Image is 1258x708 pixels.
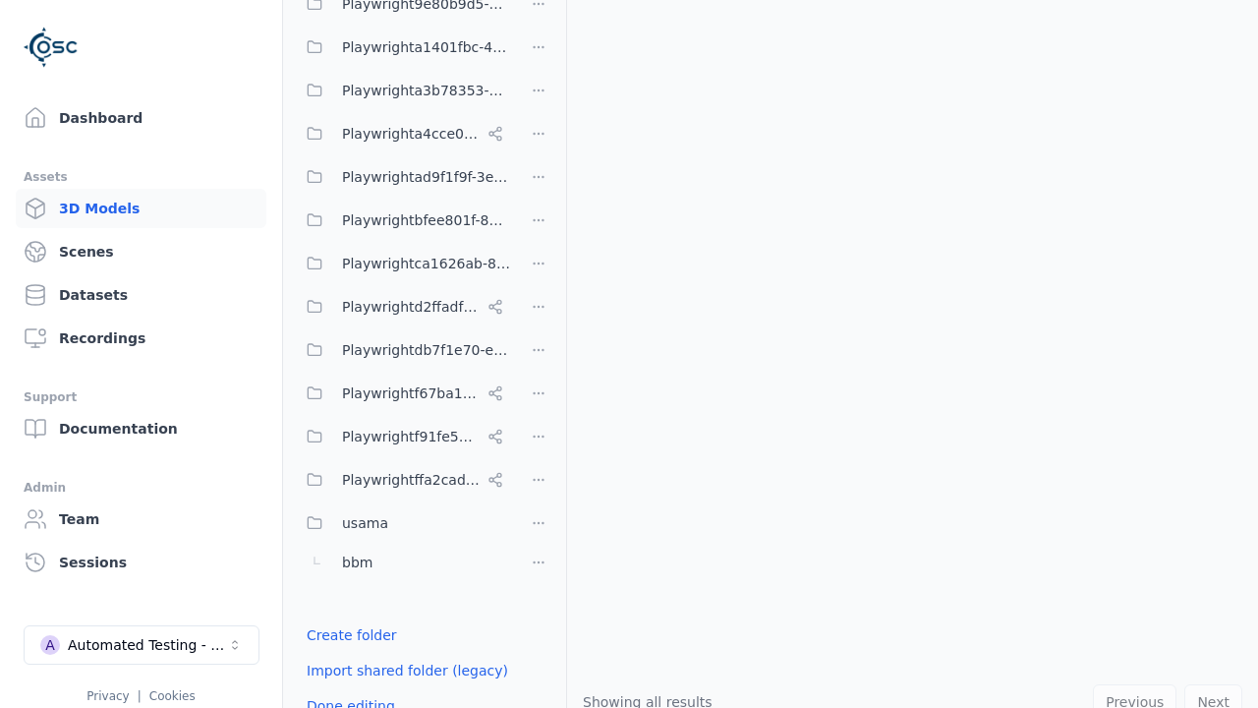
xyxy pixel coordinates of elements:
button: Playwrighta1401fbc-43d7-48dd-a309-be935d99d708 [295,28,511,67]
button: Playwrightffa2cad8-0214-4c2f-a758-8e9593c5a37e [295,460,511,500]
button: Playwrightf67ba199-386a-42d1-aebc-3b37e79c7296 [295,374,511,413]
a: Datasets [16,275,266,315]
a: Create folder [307,625,397,645]
a: Dashboard [16,98,266,138]
button: Playwrighta4cce06a-a8e6-4c0d-bfc1-93e8d78d750a [295,114,511,153]
span: Playwrightf91fe523-dd75-44f3-a953-451f6070cb42 [342,425,480,448]
a: Privacy [86,689,129,703]
button: Select a workspace [24,625,259,665]
button: Playwrightf91fe523-dd75-44f3-a953-451f6070cb42 [295,417,511,456]
img: Logo [24,20,79,75]
a: Sessions [16,543,266,582]
button: usama [295,503,511,543]
a: Import shared folder (legacy) [307,661,508,680]
button: Import shared folder (legacy) [295,653,520,688]
button: Playwrighta3b78353-5999-46c5-9eab-70007203469a [295,71,511,110]
span: bbm [342,551,372,574]
a: Recordings [16,319,266,358]
button: Playwrightad9f1f9f-3e6a-4231-8f19-c506bf64a382 [295,157,511,197]
div: Admin [24,476,258,500]
a: 3D Models [16,189,266,228]
button: bbm [295,543,511,582]
span: Playwrighta3b78353-5999-46c5-9eab-70007203469a [342,79,511,102]
span: Playwrightbfee801f-8be1-42a6-b774-94c49e43b650 [342,208,511,232]
button: Playwrightd2ffadf0-c973-454c-8fcf-dadaeffcb802 [295,287,511,326]
span: Playwrightdb7f1e70-e54d-4da7-b38d-464ac70cc2ba [342,338,511,362]
span: Playwrightca1626ab-8cec-4ddc-b85a-2f9392fe08d1 [342,252,511,275]
span: | [138,689,142,703]
div: Automated Testing - Playwright [68,635,227,655]
button: Playwrightbfee801f-8be1-42a6-b774-94c49e43b650 [295,201,511,240]
span: Playwrightd2ffadf0-c973-454c-8fcf-dadaeffcb802 [342,295,480,319]
div: Assets [24,165,258,189]
a: Team [16,500,266,539]
a: Documentation [16,409,266,448]
span: Playwrighta4cce06a-a8e6-4c0d-bfc1-93e8d78d750a [342,122,480,146]
div: Support [24,385,258,409]
a: Cookies [149,689,196,703]
button: Playwrightca1626ab-8cec-4ddc-b85a-2f9392fe08d1 [295,244,511,283]
span: Playwrightad9f1f9f-3e6a-4231-8f19-c506bf64a382 [342,165,511,189]
span: usama [342,511,388,535]
button: Playwrightdb7f1e70-e54d-4da7-b38d-464ac70cc2ba [295,330,511,370]
button: Create folder [295,618,409,653]
a: Scenes [16,232,266,271]
span: Playwrightf67ba199-386a-42d1-aebc-3b37e79c7296 [342,382,480,405]
span: Playwrighta1401fbc-43d7-48dd-a309-be935d99d708 [342,35,511,59]
div: A [40,635,60,655]
span: Playwrightffa2cad8-0214-4c2f-a758-8e9593c5a37e [342,468,480,492]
